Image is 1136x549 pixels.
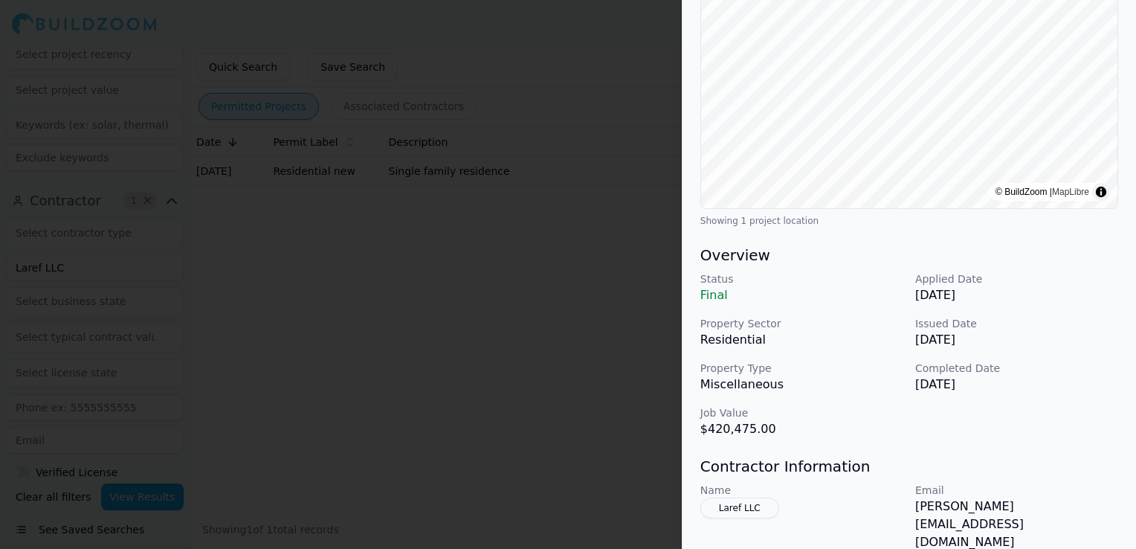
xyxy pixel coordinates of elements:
button: Laref LLC [700,498,779,518]
p: Name [700,483,903,498]
div: © BuildZoom | [995,184,1089,199]
p: Property Sector [700,316,903,331]
a: MapLibre [1052,187,1089,197]
div: Showing 1 project location [700,215,1118,227]
p: Issued Date [915,316,1118,331]
p: Job Value [700,405,903,420]
p: [DATE] [915,286,1118,304]
p: Final [700,286,903,304]
p: Miscellaneous [700,376,903,394]
p: Residential [700,331,903,349]
p: Completed Date [915,361,1118,376]
h3: Contractor Information [700,456,1118,477]
p: $420,475.00 [700,420,903,438]
p: [DATE] [915,331,1118,349]
p: Applied Date [915,272,1118,286]
p: Email [915,483,1118,498]
p: Property Type [700,361,903,376]
p: [DATE] [915,376,1118,394]
p: Status [700,272,903,286]
summary: Toggle attribution [1092,183,1110,201]
h3: Overview [700,245,1118,266]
